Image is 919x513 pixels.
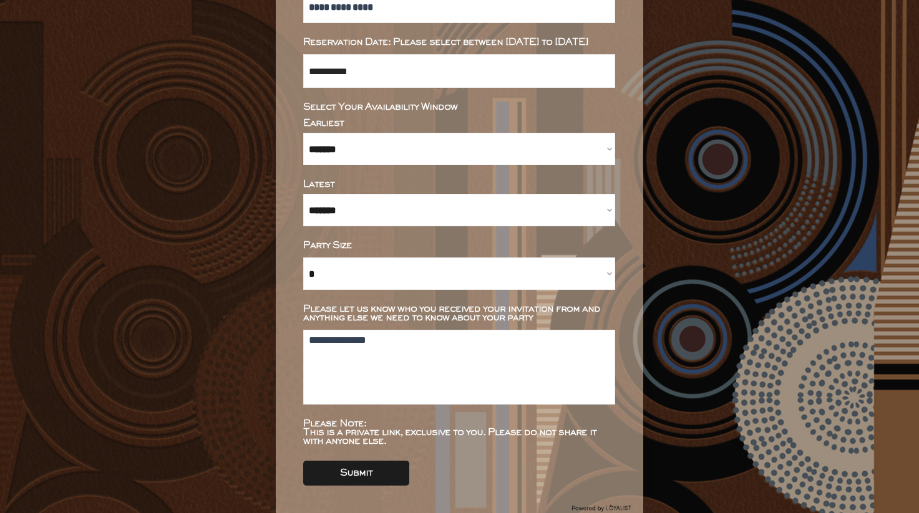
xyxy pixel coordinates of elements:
div: Latest [303,180,615,189]
div: Please Note: This is a private link, exclusive to you. Please do not share it with anyone else. [303,420,615,446]
div: Reservation Date: Please select between [DATE] to [DATE] [303,38,615,47]
div: Submit [340,469,372,477]
div: Earliest [303,119,615,128]
div: Please let us know who you received your invitation from and anything else we need to know about ... [303,305,615,322]
div: Select Your Availability Window [303,103,615,112]
div: Party Size [303,241,615,250]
